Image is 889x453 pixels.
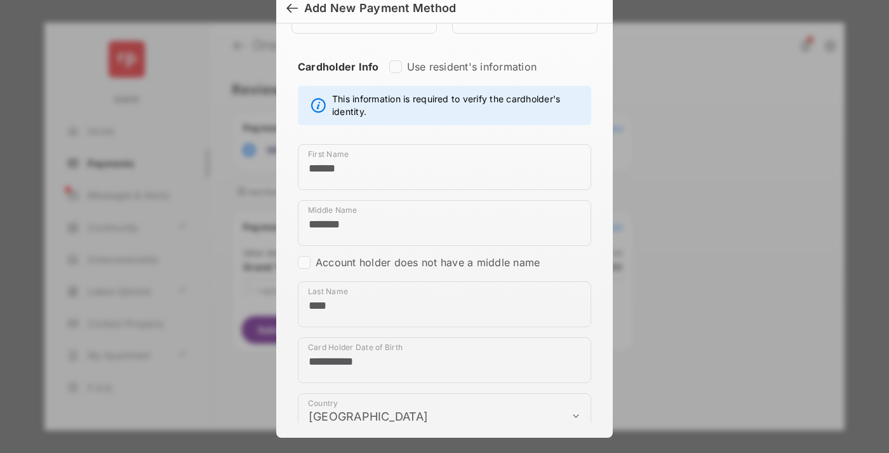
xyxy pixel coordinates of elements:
[332,93,584,118] span: This information is required to verify the cardholder's identity.
[298,393,591,439] div: payment_method_screening[postal_addresses][country]
[316,256,540,269] label: Account holder does not have a middle name
[298,60,379,96] strong: Cardholder Info
[304,1,456,15] div: Add New Payment Method
[407,60,537,73] label: Use resident's information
